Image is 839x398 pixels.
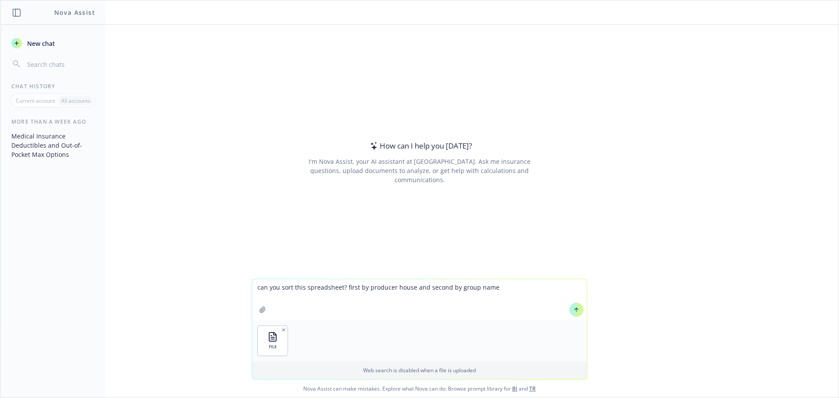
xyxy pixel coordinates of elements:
a: BI [512,385,517,392]
button: FILE [258,326,288,356]
p: Current account [16,97,55,104]
a: TR [529,385,536,392]
p: Web search is disabled when a file is uploaded [257,367,582,374]
div: I'm Nova Assist, your AI assistant at [GEOGRAPHIC_DATA]. Ask me insurance questions, upload docum... [296,157,542,184]
span: Nova Assist can make mistakes. Explore what Nova can do: Browse prompt library for and [4,380,835,398]
h1: Nova Assist [54,8,95,17]
div: More than a week ago [1,118,105,125]
input: Search chats [25,58,95,70]
button: New chat [8,35,98,51]
span: New chat [25,39,55,48]
p: All accounts [61,97,90,104]
textarea: can you sort this spreadsheet? first by producer house and second by group name [252,279,587,320]
div: How can I help you [DATE]? [367,140,472,152]
button: Medical Insurance Deductibles and Out-of-Pocket Max Options [8,129,98,162]
div: Chat History [1,83,105,90]
span: FILE [269,344,277,350]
